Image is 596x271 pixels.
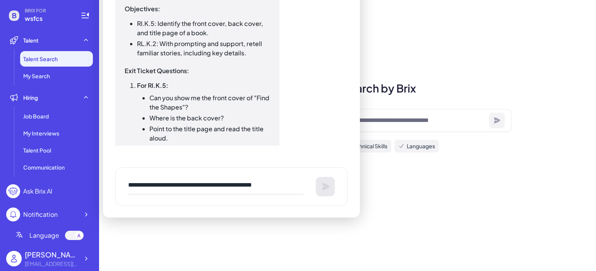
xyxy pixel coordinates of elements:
div: Ask Brix AI [23,187,52,196]
span: BRIX FOR [25,8,71,14]
div: Notification [23,210,58,219]
span: Talent Search [23,55,58,63]
div: freichdelapp@wsfcs.k12.nc.us [25,260,79,268]
span: Technical Skills [350,142,387,150]
span: Talent [23,36,39,44]
span: Talent Pool [23,146,51,154]
span: Job Board [23,112,49,120]
div: delapp [25,249,79,260]
span: Language [29,231,59,240]
span: wsfcs [25,14,71,23]
span: Communication [23,163,65,171]
span: My Interviews [23,129,59,137]
img: user_logo.png [6,251,22,266]
span: My Search [23,72,50,80]
span: Languages [407,142,435,150]
span: Hiring [23,94,38,101]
